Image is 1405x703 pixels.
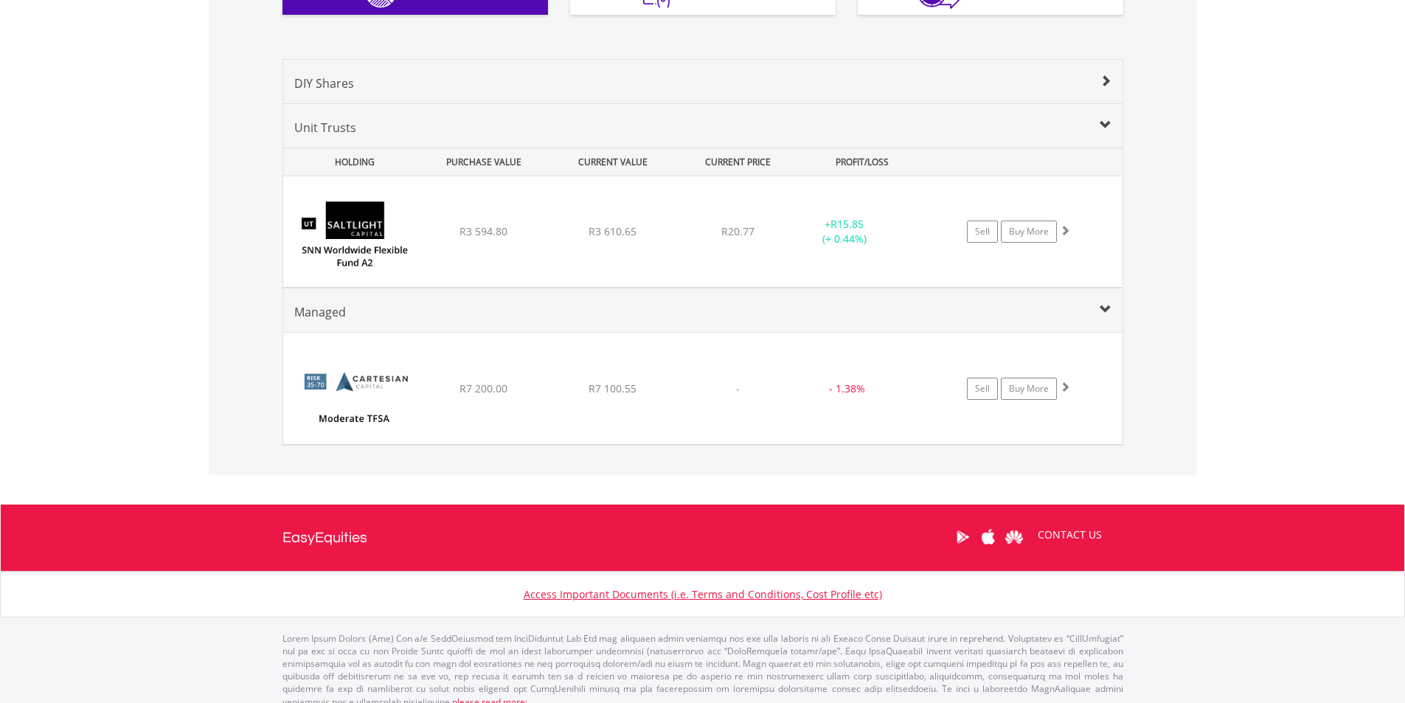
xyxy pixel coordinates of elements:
div: PURCHASE VALUE [421,148,547,176]
a: Huawei [1002,514,1027,560]
a: Access Important Documents (i.e. Terms and Conditions, Cost Profile etc) [524,587,882,601]
span: R7 200.00 [459,381,507,395]
div: CURRENT VALUE [550,148,676,176]
div: + (+ 0.44%) [789,217,901,246]
span: - [736,381,740,395]
a: Apple [976,514,1002,560]
span: R20.77 [721,224,754,238]
a: Buy More [1001,378,1057,400]
a: Google Play [950,514,976,560]
div: - 1.38% [800,381,895,396]
a: Sell [967,378,998,400]
div: CURRENT PRICE [679,148,796,176]
span: Managed [294,304,346,320]
span: R7 100.55 [589,381,636,395]
div: HOLDING [284,148,418,176]
span: DIY Shares [294,75,354,91]
a: Sell [967,221,998,243]
img: UT.ZA.SLFA2.png [291,195,417,283]
a: EasyEquities [282,505,367,571]
span: Unit Trusts [294,120,356,136]
span: R3 610.65 [589,224,636,238]
span: R3 594.80 [459,224,507,238]
img: Cartesian_Bundle_Moderate_TFSA.png [291,351,417,440]
a: CONTACT US [1027,514,1112,555]
span: R15.85 [830,217,864,231]
a: Buy More [1001,221,1057,243]
div: PROFIT/LOSS [799,148,926,176]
